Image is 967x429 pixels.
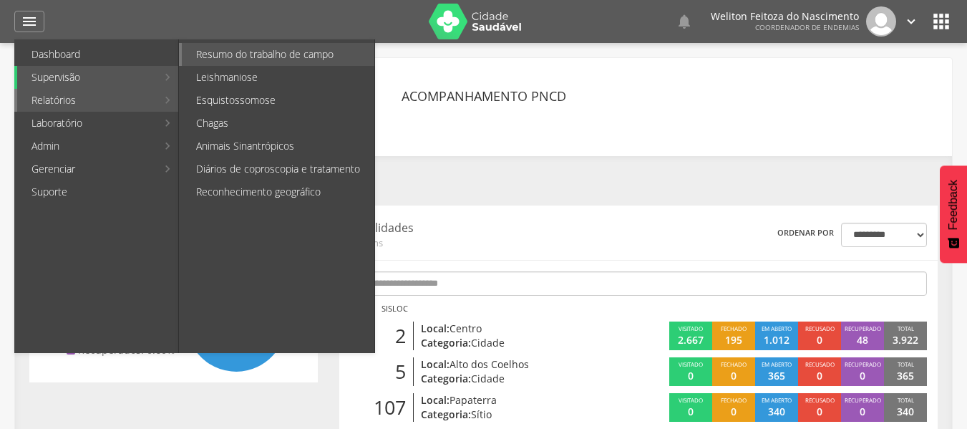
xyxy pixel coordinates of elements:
[903,6,919,37] a: 
[860,405,865,419] p: 0
[817,369,822,383] p: 0
[731,369,737,383] p: 0
[471,336,505,350] span: Cidade
[395,358,406,386] span: 5
[893,333,918,347] p: 3.922
[805,360,835,368] span: Recusado
[182,112,374,135] a: Chagas
[676,6,693,37] a: 
[679,324,703,332] span: Visitado
[898,360,914,368] span: Total
[676,13,693,30] i: 
[450,357,529,371] span: Alto dos Coelhos
[471,372,505,385] span: Cidade
[471,408,492,421] span: Sítio
[947,180,960,230] span: Feedback
[374,394,406,422] span: 107
[762,396,792,404] span: Em aberto
[17,135,157,158] a: Admin
[688,369,694,383] p: 0
[731,405,737,419] p: 0
[17,180,178,203] a: Suporte
[182,135,374,158] a: Animais Sinantrópicos
[679,360,703,368] span: Visitado
[721,396,747,404] span: Fechado
[898,324,914,332] span: Total
[421,336,611,350] p: Categoria:
[678,333,704,347] p: 2.667
[930,10,953,33] i: 
[777,227,834,238] label: Ordenar por
[17,112,157,135] a: Laboratório
[14,11,44,32] a: 
[350,236,596,249] span: 31 itens
[17,43,178,66] a: Dashboard
[897,369,914,383] p: 365
[711,11,859,21] p: Weliton Feitoza do Nascimento
[768,405,785,419] p: 340
[382,303,408,314] p: Sisloc
[350,220,596,236] p: Localidades
[860,369,865,383] p: 0
[421,357,611,372] p: Local:
[421,408,611,422] p: Categoria:
[898,396,914,404] span: Total
[768,369,785,383] p: 365
[805,324,835,332] span: Recusado
[17,158,157,180] a: Gerenciar
[395,322,406,350] span: 2
[721,324,747,332] span: Fechado
[21,13,38,30] i: 
[897,405,914,419] p: 340
[182,89,374,112] a: Esquistossomose
[402,83,566,109] header: Acompanhamento PNCD
[755,22,859,32] span: Coordenador de Endemias
[182,43,374,66] a: Resumo do trabalho de campo
[721,360,747,368] span: Fechado
[421,372,611,386] p: Categoria:
[940,165,967,263] button: Feedback - Mostrar pesquisa
[817,333,822,347] p: 0
[421,393,611,408] p: Local:
[688,405,694,419] p: 0
[450,322,482,335] span: Centro
[903,14,919,29] i: 
[762,324,792,332] span: Em aberto
[182,158,374,180] a: Diários de coproscopia e tratamento
[450,393,497,407] span: Papaterra
[845,324,881,332] span: Recuperado
[817,405,822,419] p: 0
[17,66,157,89] a: Supervisão
[805,396,835,404] span: Recusado
[845,360,881,368] span: Recuperado
[857,333,868,347] p: 48
[679,396,703,404] span: Visitado
[762,360,792,368] span: Em aberto
[17,89,157,112] a: Relatórios
[725,333,742,347] p: 195
[845,396,881,404] span: Recuperado
[764,333,789,347] p: 1.012
[421,322,611,336] p: Local:
[182,180,374,203] a: Reconhecimento geográfico
[182,66,374,89] a: Leishmaniose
